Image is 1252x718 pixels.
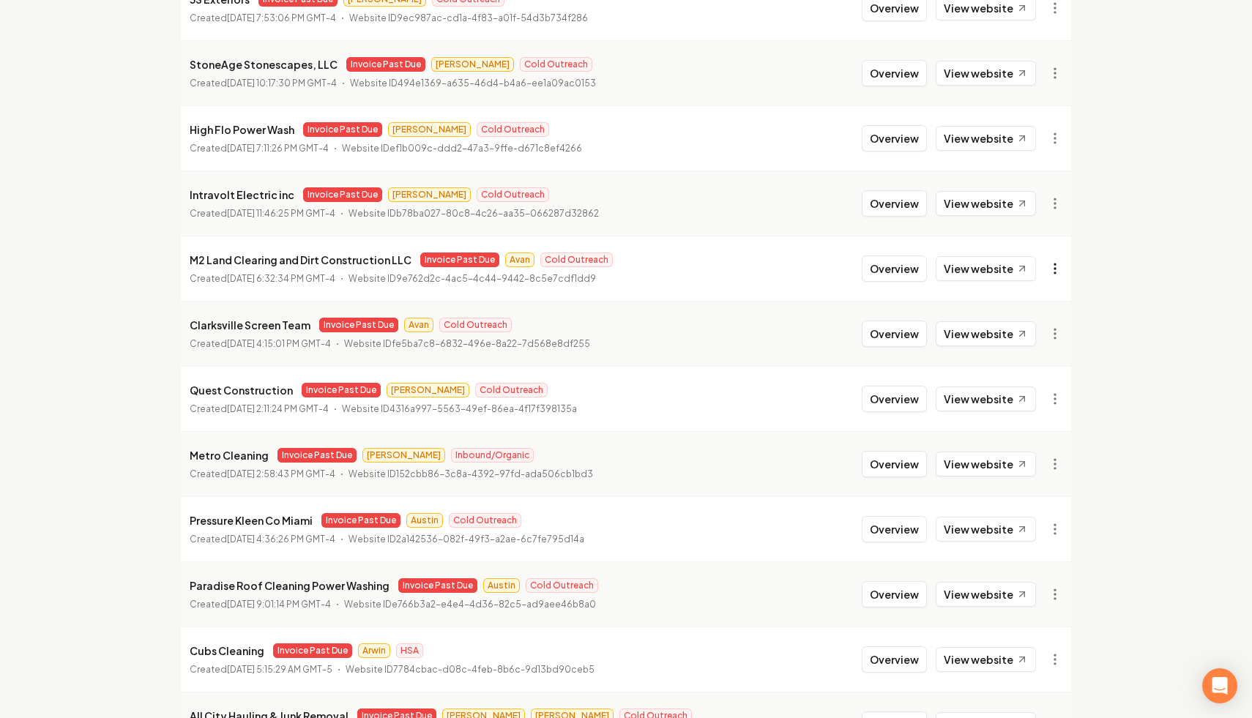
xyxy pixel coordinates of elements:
[190,337,331,351] p: Created
[362,448,445,463] span: [PERSON_NAME]
[321,513,400,528] span: Invoice Past Due
[349,532,584,547] p: Website ID 2a142536-082f-49f3-a2ae-6c7fe795d14a
[227,403,329,414] time: [DATE] 2:11:24 PM GMT-4
[862,321,927,347] button: Overview
[227,12,336,23] time: [DATE] 7:53:06 PM GMT-4
[862,125,927,152] button: Overview
[303,122,382,137] span: Invoice Past Due
[227,664,332,675] time: [DATE] 5:15:29 AM GMT-5
[190,597,331,612] p: Created
[273,643,352,658] span: Invoice Past Due
[483,578,520,593] span: Austin
[358,643,390,658] span: Arwin
[477,187,549,202] span: Cold Outreach
[190,402,329,416] p: Created
[227,468,335,479] time: [DATE] 2:58:43 PM GMT-4
[936,61,1036,86] a: View website
[227,143,329,154] time: [DATE] 7:11:26 PM GMT-4
[349,206,599,221] p: Website ID b78ba027-80c8-4c26-aa35-066287d32862
[520,57,592,72] span: Cold Outreach
[420,253,499,267] span: Invoice Past Due
[190,316,310,334] p: Clarksville Screen Team
[862,451,927,477] button: Overview
[190,532,335,547] p: Created
[862,60,927,86] button: Overview
[277,448,357,463] span: Invoice Past Due
[398,578,477,593] span: Invoice Past Due
[350,76,596,91] p: Website ID 494e1369-a635-46d4-b4a6-ee1a09ac0153
[431,57,514,72] span: [PERSON_NAME]
[526,578,598,593] span: Cold Outreach
[190,642,264,659] p: Cubs Cleaning
[342,402,577,416] p: Website ID 4316a997-5563-49ef-86ea-4f17f398135a
[227,208,335,219] time: [DATE] 11:46:25 PM GMT-4
[227,273,335,284] time: [DATE] 6:32:34 PM GMT-4
[862,516,927,542] button: Overview
[936,647,1036,672] a: View website
[936,191,1036,216] a: View website
[475,383,548,397] span: Cold Outreach
[862,190,927,217] button: Overview
[344,597,596,612] p: Website ID e766b3a2-e4e4-4d36-82c5-ad9aee46b8a0
[342,141,582,156] p: Website ID ef1b009c-ddd2-47a3-9ffe-d671c8ef4266
[190,11,336,26] p: Created
[344,337,590,351] p: Website ID fe5ba7c8-6832-496e-8a22-7d568e8df255
[862,581,927,607] button: Overview
[1202,668,1237,703] div: Open Intercom Messenger
[862,646,927,673] button: Overview
[936,452,1036,476] a: View website
[190,206,335,221] p: Created
[540,253,613,267] span: Cold Outreach
[303,187,382,202] span: Invoice Past Due
[388,122,471,137] span: [PERSON_NAME]
[190,577,390,594] p: Paradise Roof Cleaning Power Washing
[936,256,1036,281] a: View website
[477,122,549,137] span: Cold Outreach
[936,126,1036,151] a: View website
[936,517,1036,542] a: View website
[404,318,433,332] span: Avan
[190,141,329,156] p: Created
[227,338,331,349] time: [DATE] 4:15:01 PM GMT-4
[439,318,512,332] span: Cold Outreach
[227,534,335,545] time: [DATE] 4:36:26 PM GMT-4
[302,383,381,397] span: Invoice Past Due
[862,255,927,282] button: Overview
[396,643,423,658] span: HSA
[936,321,1036,346] a: View website
[190,381,293,399] p: Quest Construction
[227,78,337,89] time: [DATE] 10:17:30 PM GMT-4
[190,121,294,138] p: High Flo Power Wash
[319,318,398,332] span: Invoice Past Due
[190,446,269,464] p: Metro Cleaning
[349,467,593,482] p: Website ID 152cbb86-3c8a-4392-97fd-ada506cb1bd3
[349,11,588,26] p: Website ID 9ec987ac-cd1a-4f83-a01f-54d3b734f286
[190,251,411,269] p: M2 Land Clearing and Dirt Construction LLC
[346,662,595,677] p: Website ID 7784cbac-d08c-4feb-8b6c-9d13bd90ceb5
[388,187,471,202] span: [PERSON_NAME]
[190,76,337,91] p: Created
[936,582,1036,607] a: View website
[406,513,443,528] span: Austin
[190,272,335,286] p: Created
[936,386,1036,411] a: View website
[190,186,294,203] p: Intravolt Electric inc
[190,467,335,482] p: Created
[449,513,521,528] span: Cold Outreach
[505,253,534,267] span: Avan
[227,599,331,610] time: [DATE] 9:01:14 PM GMT-4
[349,272,596,286] p: Website ID 9e762d2c-4ac5-4c44-9442-8c5e7cdf1dd9
[190,662,332,677] p: Created
[862,386,927,412] button: Overview
[346,57,425,72] span: Invoice Past Due
[190,512,313,529] p: Pressure Kleen Co Miami
[387,383,469,397] span: [PERSON_NAME]
[190,56,338,73] p: StoneAge Stonescapes, LLC
[451,448,534,463] span: Inbound/Organic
